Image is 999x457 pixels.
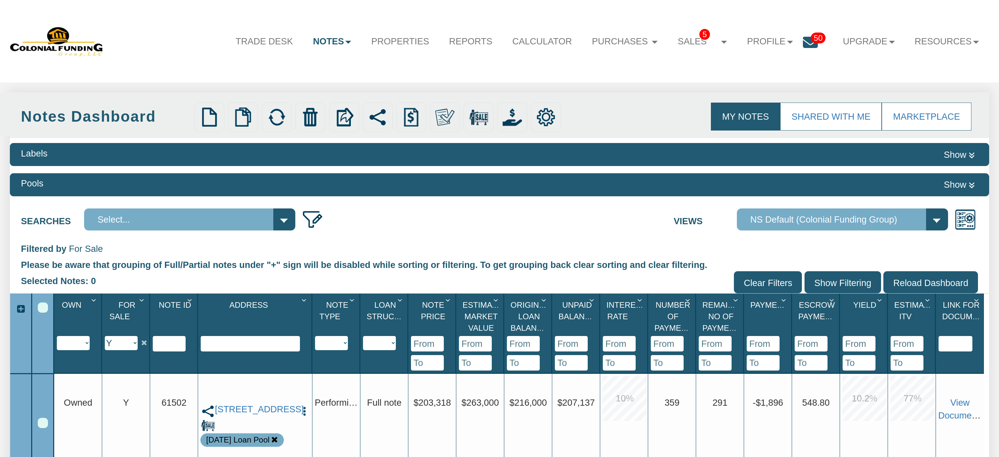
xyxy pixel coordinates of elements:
[363,296,407,336] div: Loan Structure Sort None
[69,244,103,254] span: For Sale
[361,28,439,55] a: Properties
[64,397,92,407] span: Owned
[939,296,984,351] div: Sort None
[363,296,407,350] div: Sort None
[587,294,599,306] div: Column Menu
[105,296,149,336] div: For Sale Sort None
[683,294,695,306] div: Column Menu
[435,108,455,127] img: make_own.png
[853,301,876,309] span: Yield
[226,28,303,55] a: Trade Desk
[267,108,286,127] img: refresh.png
[402,108,421,127] img: history.png
[665,397,680,407] span: 359
[795,296,839,336] div: Escrow Payment Sort None
[971,294,984,306] div: Column Menu
[874,294,887,306] div: Column Menu
[459,336,492,351] input: From
[699,296,743,371] div: Sort None
[302,208,324,230] img: edit_filter_icon.png
[21,208,84,228] label: Searches
[414,397,451,407] span: $203,318
[699,336,732,351] input: From
[21,271,101,291] div: Selected Notes: 0
[753,397,783,407] span: -$1,896
[883,271,978,293] input: Reload Dashboard
[21,177,43,190] div: Pools
[737,28,803,55] a: Profile
[57,296,101,350] div: Sort None
[62,301,81,309] span: Own
[89,294,101,306] div: Column Menu
[942,301,994,321] span: Link For Documents
[842,376,887,421] div: 10.2
[507,355,540,371] input: To
[922,294,935,306] div: Column Menu
[602,376,647,421] div: 10.0
[795,355,828,371] input: To
[367,301,416,321] span: Loan Structure
[185,294,197,306] div: Column Menu
[315,296,359,336] div: Note Type Sort None
[206,434,270,446] div: Note is contained in the pool 9-25-25 Loan Pool
[159,301,191,309] span: Note Id
[795,296,839,371] div: Sort None
[439,28,503,55] a: Reports
[153,296,197,351] div: Sort None
[699,29,710,40] span: 5
[603,296,647,336] div: Interest Rate Sort None
[747,355,780,371] input: To
[57,296,101,336] div: Own Sort None
[10,302,31,315] div: Expand All
[459,296,503,336] div: Estimated Market Value Sort None
[347,294,359,306] div: Column Menu
[606,301,646,321] span: Interest Rate
[939,296,984,336] div: Link For Documents Sort None
[10,26,103,57] img: 579666
[747,296,791,336] div: Payment(P&I) Sort None
[215,404,295,415] a: 2701 Huckleberry, Pasadena, TX, 77502
[233,108,253,127] img: copy.png
[411,336,444,351] input: From
[201,404,215,418] img: share.svg
[462,397,499,407] span: $263,000
[21,244,66,254] span: Filtered by
[750,301,806,309] span: Payment(P&I)
[905,28,989,55] a: Resources
[891,336,923,351] input: From
[654,301,697,332] span: Number Of Payments
[539,294,551,306] div: Column Menu
[411,296,455,371] div: Sort None
[891,355,923,371] input: To
[38,418,48,428] div: Row 1, Row Selection Checkbox
[734,271,802,293] input: Clear Filters
[153,296,197,336] div: Note Id Sort None
[668,28,737,55] a: Sales5
[843,355,875,371] input: To
[555,296,599,371] div: Sort None
[507,336,540,351] input: From
[811,33,826,43] span: 50
[651,296,695,371] div: Sort None
[411,355,444,371] input: To
[502,28,582,55] a: Calculator
[938,397,984,420] a: View Documents
[38,302,48,313] div: Select All
[137,294,149,306] div: Column Menu
[511,301,549,332] span: Original Loan Balance
[201,296,311,336] div: Address Sort None
[702,301,748,332] span: Remaining No Of Payments
[503,108,522,127] img: purchase_offer.png
[443,294,455,306] div: Column Menu
[105,296,149,350] div: Sort None
[747,336,780,351] input: From
[368,108,387,127] img: share.svg
[651,336,684,351] input: From
[651,296,695,336] div: Number Of Payments Sort None
[303,28,361,55] a: Notes
[805,271,881,293] input: Show Filtering
[894,301,939,321] span: Estimated Itv
[319,301,348,321] span: Note Type
[827,294,839,306] div: Column Menu
[469,108,488,127] img: for_sale.png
